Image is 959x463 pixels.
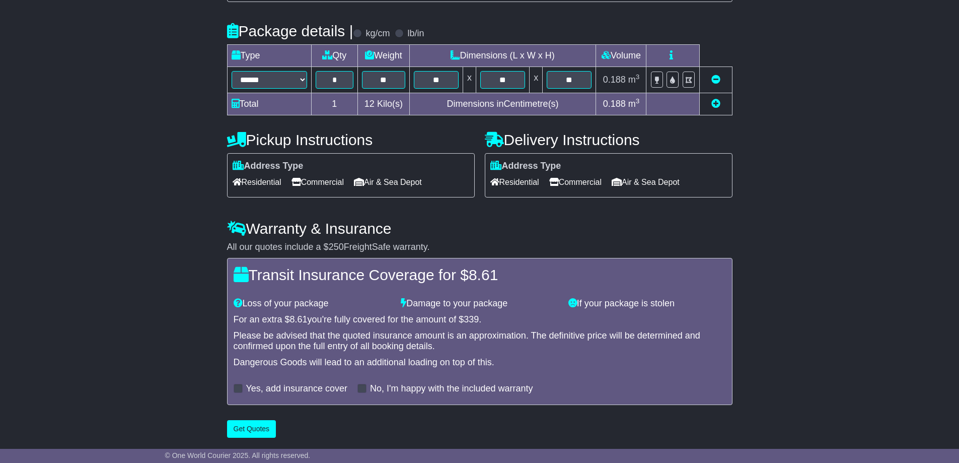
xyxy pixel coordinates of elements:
span: 8.61 [469,267,498,283]
div: Dangerous Goods will lead to an additional loading on top of this. [234,357,726,368]
span: Commercial [549,174,602,190]
sup: 3 [636,73,640,81]
h4: Pickup Instructions [227,131,475,148]
label: lb/in [407,28,424,39]
label: Address Type [490,161,561,172]
span: 8.61 [290,314,308,324]
td: Dimensions in Centimetre(s) [409,93,596,115]
td: Type [227,45,311,67]
span: 250 [329,242,344,252]
div: Loss of your package [229,298,396,309]
button: Get Quotes [227,420,276,438]
div: If your package is stolen [563,298,731,309]
h4: Warranty & Insurance [227,220,732,237]
sup: 3 [636,97,640,105]
h4: Transit Insurance Coverage for $ [234,267,726,283]
div: Please be advised that the quoted insurance amount is an approximation. The definitive price will... [234,330,726,352]
span: 0.188 [603,75,626,85]
span: Residential [490,174,539,190]
td: x [463,67,476,93]
label: kg/cm [365,28,390,39]
span: 0.188 [603,99,626,109]
span: Air & Sea Depot [354,174,422,190]
td: x [530,67,543,93]
td: Qty [311,45,358,67]
span: Residential [233,174,281,190]
td: Volume [596,45,646,67]
span: m [628,75,640,85]
span: 12 [364,99,375,109]
td: 1 [311,93,358,115]
a: Remove this item [711,75,720,85]
h4: Package details | [227,23,353,39]
td: Kilo(s) [358,93,410,115]
td: Total [227,93,311,115]
h4: Delivery Instructions [485,131,732,148]
span: Air & Sea Depot [612,174,680,190]
label: No, I'm happy with the included warranty [370,383,533,394]
label: Address Type [233,161,304,172]
span: © One World Courier 2025. All rights reserved. [165,451,311,459]
div: All our quotes include a $ FreightSafe warranty. [227,242,732,253]
td: Dimensions (L x W x H) [409,45,596,67]
span: 339 [464,314,479,324]
label: Yes, add insurance cover [246,383,347,394]
td: Weight [358,45,410,67]
div: Damage to your package [396,298,563,309]
span: Commercial [291,174,344,190]
div: For an extra $ you're fully covered for the amount of $ . [234,314,726,325]
span: m [628,99,640,109]
a: Add new item [711,99,720,109]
